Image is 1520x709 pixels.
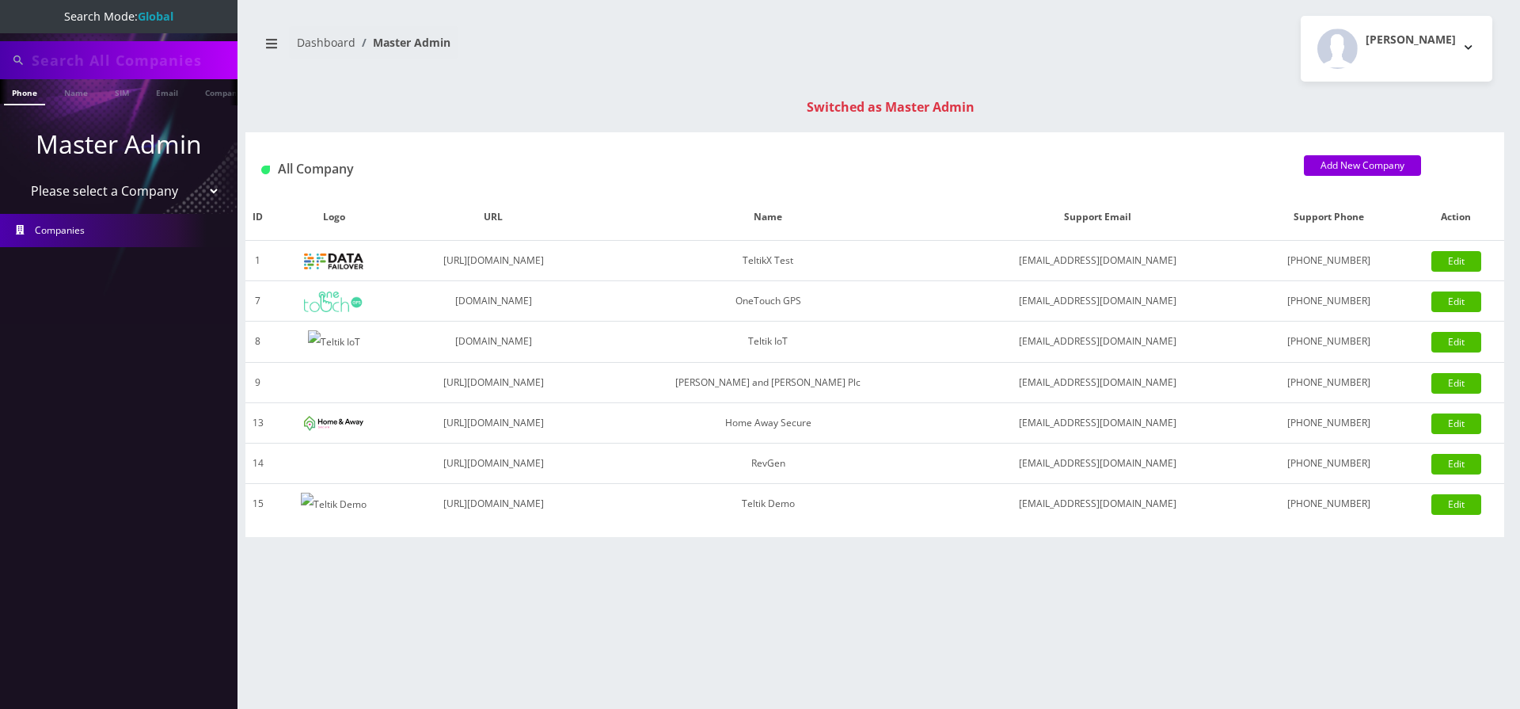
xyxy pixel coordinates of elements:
img: All Company [261,166,270,174]
span: Search Mode: [64,9,173,24]
td: [PHONE_NUMBER] [1248,281,1408,322]
td: [URL][DOMAIN_NAME] [397,362,590,402]
th: Logo [271,194,397,241]
a: Edit [1431,454,1481,475]
th: Support Email [946,194,1248,241]
td: RevGen [590,443,946,483]
h1: All Company [261,162,1280,177]
td: [EMAIL_ADDRESS][DOMAIN_NAME] [946,443,1248,483]
img: TeltikX Test [304,253,363,269]
img: OneTouch GPS [304,292,363,312]
td: Home Away Secure [590,402,946,443]
img: Teltik Demo [301,493,367,517]
a: Dashboard [297,35,355,50]
td: [PHONE_NUMBER] [1248,322,1408,363]
td: [PHONE_NUMBER] [1248,483,1408,524]
a: Edit [1431,332,1481,353]
input: Search All Companies [32,45,234,75]
strong: Global [138,9,173,24]
td: [URL][DOMAIN_NAME] [397,241,590,281]
li: Master Admin [355,34,450,51]
a: Edit [1431,414,1481,434]
td: [PHONE_NUMBER] [1248,362,1408,402]
a: Edit [1431,292,1481,312]
h2: [PERSON_NAME] [1366,33,1456,47]
th: ID [245,194,271,241]
td: [URL][DOMAIN_NAME] [397,483,590,524]
a: Company [197,79,250,104]
a: Edit [1431,373,1481,394]
a: Edit [1431,494,1481,515]
td: TeltikX Test [590,241,946,281]
td: [EMAIL_ADDRESS][DOMAIN_NAME] [946,483,1248,524]
td: [URL][DOMAIN_NAME] [397,443,590,483]
a: SIM [107,79,137,104]
td: 13 [245,402,271,443]
td: [EMAIL_ADDRESS][DOMAIN_NAME] [946,281,1248,322]
a: Name [56,79,96,104]
td: [DOMAIN_NAME] [397,281,590,322]
a: Email [148,79,186,104]
td: [EMAIL_ADDRESS][DOMAIN_NAME] [946,402,1248,443]
td: [EMAIL_ADDRESS][DOMAIN_NAME] [946,241,1248,281]
td: OneTouch GPS [590,281,946,322]
td: [PHONE_NUMBER] [1248,443,1408,483]
th: Support Phone [1248,194,1408,241]
td: 7 [245,281,271,322]
a: Add New Company [1304,155,1421,176]
td: 15 [245,483,271,524]
img: Teltik IoT [308,330,360,354]
th: URL [397,194,590,241]
th: Name [590,194,946,241]
td: 8 [245,322,271,363]
a: Edit [1431,251,1481,272]
th: Action [1408,194,1504,241]
nav: breadcrumb [257,26,863,71]
td: [EMAIL_ADDRESS][DOMAIN_NAME] [946,322,1248,363]
a: Phone [4,79,45,105]
td: [EMAIL_ADDRESS][DOMAIN_NAME] [946,362,1248,402]
td: [DOMAIN_NAME] [397,322,590,363]
td: Teltik IoT [590,322,946,363]
button: [PERSON_NAME] [1301,16,1492,82]
td: 1 [245,241,271,281]
td: [URL][DOMAIN_NAME] [397,402,590,443]
td: [PERSON_NAME] and [PERSON_NAME] Plc [590,362,946,402]
td: 14 [245,443,271,483]
span: Companies [35,223,85,237]
td: [PHONE_NUMBER] [1248,402,1408,443]
img: Home Away Secure [304,416,363,431]
td: 9 [245,362,271,402]
div: Switched as Master Admin [261,97,1520,116]
td: Teltik Demo [590,483,946,524]
td: [PHONE_NUMBER] [1248,241,1408,281]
